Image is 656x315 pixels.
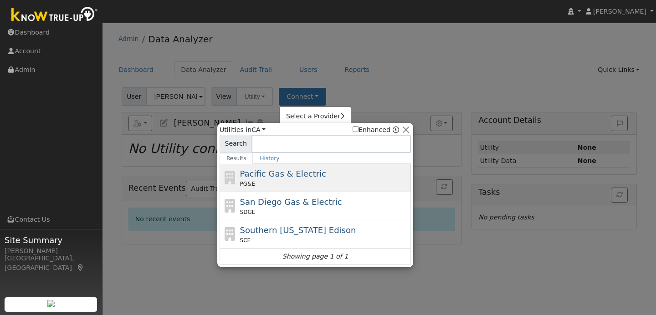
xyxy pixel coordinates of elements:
a: History [253,153,286,164]
span: Site Summary [5,234,97,246]
a: Select a Provider [280,110,351,123]
span: Search [220,135,252,153]
a: CA [251,126,266,133]
span: [PERSON_NAME] [593,8,646,15]
div: [PERSON_NAME] [5,246,97,256]
span: SCE [240,236,251,244]
span: Show enhanced providers [353,125,399,135]
span: SDGE [240,208,256,216]
span: San Diego Gas & Electric [240,197,342,207]
input: Enhanced [353,126,359,132]
img: Know True-Up [7,5,102,25]
label: Enhanced [353,125,390,135]
span: PG&E [240,180,255,188]
i: Showing page 1 of 1 [282,252,348,261]
span: Southern [US_STATE] Edison [240,225,356,235]
span: Utilities in [220,125,266,135]
img: retrieve [47,300,55,307]
div: [GEOGRAPHIC_DATA], [GEOGRAPHIC_DATA] [5,254,97,273]
a: Enhanced Providers [393,126,399,133]
span: Pacific Gas & Electric [240,169,326,178]
a: Map [77,264,85,271]
a: Results [220,153,253,164]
